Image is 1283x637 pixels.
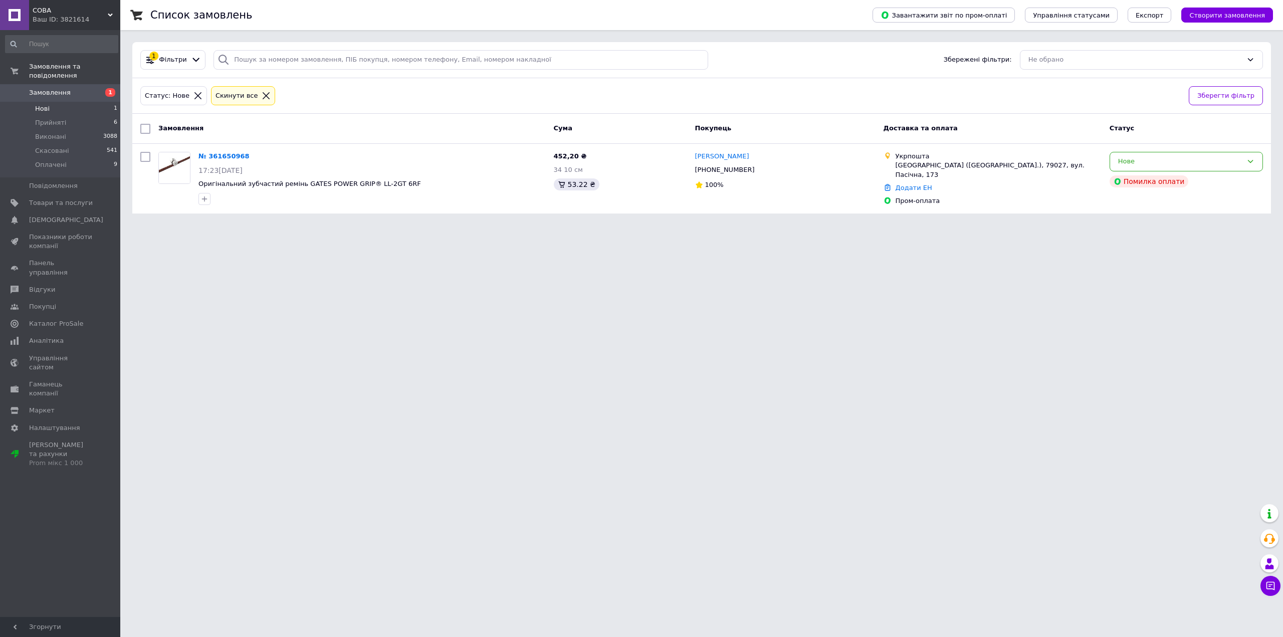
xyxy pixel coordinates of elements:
[150,9,252,21] h1: Список замовлень
[1028,55,1242,65] div: Не обрано
[944,55,1012,65] span: Збережені фільтри:
[149,52,158,61] div: 1
[29,336,64,345] span: Аналітика
[107,146,117,155] span: 541
[114,104,117,113] span: 1
[33,15,120,24] div: Ваш ID: 3821614
[29,459,93,468] div: Prom мікс 1 000
[1136,12,1164,19] span: Експорт
[1033,12,1110,19] span: Управління статусами
[198,180,421,187] a: Оригінальний зубчастий ремінь GATES POWER GRIP® LL-2GT 6RF
[33,6,108,15] span: СОВА
[1110,124,1135,132] span: Статус
[1189,12,1265,19] span: Створити замовлення
[29,198,93,207] span: Товари та послуги
[35,132,66,141] span: Виконані
[29,441,93,468] span: [PERSON_NAME] та рахунки
[884,124,958,132] span: Доставка та оплата
[35,104,50,113] span: Нові
[1118,156,1242,167] div: Нове
[114,160,117,169] span: 9
[143,91,191,101] div: Статус: Нове
[1197,91,1254,101] span: Зберегти фільтр
[35,146,69,155] span: Скасовані
[554,166,583,173] span: 34 10 см
[198,152,250,160] a: № 361650968
[881,11,1007,20] span: Завантажити звіт по пром-оплаті
[896,196,1102,205] div: Пром-оплата
[35,160,67,169] span: Оплачені
[1025,8,1118,23] button: Управління статусами
[1110,175,1189,187] div: Помилка оплати
[29,233,93,251] span: Показники роботи компанії
[554,178,599,190] div: 53.22 ₴
[29,423,80,433] span: Налаштування
[896,152,1102,161] div: Укрпошта
[198,166,243,174] span: 17:23[DATE]
[695,152,749,161] a: [PERSON_NAME]
[29,259,93,277] span: Панель управління
[896,161,1102,179] div: [GEOGRAPHIC_DATA] ([GEOGRAPHIC_DATA].), 79027, вул. Пасічна, 173
[29,285,55,294] span: Відгуки
[896,184,932,191] a: Додати ЕН
[159,55,187,65] span: Фільтри
[159,152,190,183] img: Фото товару
[158,124,203,132] span: Замовлення
[693,163,757,176] div: [PHONE_NUMBER]
[213,50,708,70] input: Пошук за номером замовлення, ПІБ покупця, номером телефону, Email, номером накладної
[29,354,93,372] span: Управління сайтом
[29,62,120,80] span: Замовлення та повідомлення
[1189,86,1263,106] button: Зберегти фільтр
[29,181,78,190] span: Повідомлення
[213,91,260,101] div: Cкинути все
[1128,8,1172,23] button: Експорт
[1260,576,1280,596] button: Чат з покупцем
[1171,11,1273,19] a: Створити замовлення
[29,302,56,311] span: Покупці
[5,35,118,53] input: Пошук
[705,181,724,188] span: 100%
[554,124,572,132] span: Cума
[873,8,1015,23] button: Завантажити звіт по пром-оплаті
[29,319,83,328] span: Каталог ProSale
[158,152,190,184] a: Фото товару
[29,216,103,225] span: [DEMOGRAPHIC_DATA]
[554,152,587,160] span: 452,20 ₴
[1181,8,1273,23] button: Створити замовлення
[105,88,115,97] span: 1
[695,124,732,132] span: Покупець
[29,380,93,398] span: Гаманець компанії
[35,118,66,127] span: Прийняті
[103,132,117,141] span: 3088
[29,406,55,415] span: Маркет
[29,88,71,97] span: Замовлення
[114,118,117,127] span: 6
